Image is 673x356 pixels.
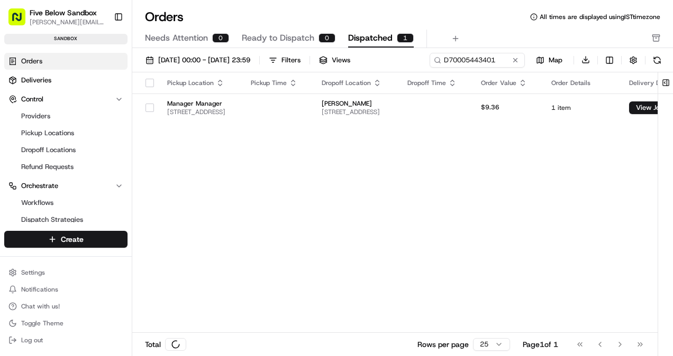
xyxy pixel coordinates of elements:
[21,198,53,208] span: Workflows
[145,338,186,351] div: Total
[212,33,229,43] div: 0
[75,178,128,186] a: Powered byPylon
[17,212,115,227] a: Dispatch Strategies
[21,181,58,191] span: Orchestrate
[21,153,81,163] span: Knowledge Base
[85,148,174,167] a: 💻API Documentation
[17,195,115,210] a: Workflows
[21,57,42,66] span: Orders
[11,42,193,59] p: Welcome 👋
[4,299,128,314] button: Chat with us!
[4,231,128,248] button: Create
[11,10,32,31] img: Nash
[4,4,110,30] button: Five Below Sandbox[PERSON_NAME][EMAIL_ADDRESS][DOMAIN_NAME]
[21,319,63,327] span: Toggle Theme
[4,316,128,331] button: Toggle Theme
[4,34,128,44] div: sandbox
[21,336,43,344] span: Log out
[540,13,660,21] span: All times are displayed using IST timezone
[17,126,115,140] a: Pickup Locations
[551,79,612,87] div: Order Details
[21,128,74,138] span: Pickup Locations
[21,268,45,277] span: Settings
[21,215,83,224] span: Dispatch Strategies
[21,95,43,104] span: Control
[6,148,85,167] a: 📗Knowledge Base
[36,111,134,119] div: We're available if you need us!
[21,162,74,172] span: Refund Requests
[141,53,255,68] button: [DATE] 00:00 - [DATE] 23:59
[180,104,193,116] button: Start new chat
[4,265,128,280] button: Settings
[650,53,665,68] button: Refresh
[21,302,60,311] span: Chat with us!
[167,108,234,116] span: [STREET_ADDRESS]
[17,160,115,174] a: Refund Requests
[264,53,305,68] button: Filters
[100,153,170,163] span: API Documentation
[281,55,301,65] div: Filters
[36,100,174,111] div: Start new chat
[319,33,335,43] div: 0
[21,76,51,85] span: Deliveries
[322,79,390,87] div: Dropoff Location
[17,109,115,124] a: Providers
[11,154,19,162] div: 📗
[4,282,128,297] button: Notifications
[145,8,184,25] h1: Orders
[417,339,469,350] p: Rows per page
[158,55,250,65] span: [DATE] 00:00 - [DATE] 23:59
[4,177,128,194] button: Orchestrate
[167,99,234,108] span: Manager Manager
[481,79,534,87] div: Order Value
[4,91,128,108] button: Control
[430,53,525,68] input: Type to search
[314,53,355,68] button: Views
[105,179,128,186] span: Pylon
[348,32,393,44] span: Dispatched
[17,143,115,157] a: Dropoff Locations
[30,7,97,18] button: Five Below Sandbox
[322,99,390,108] span: [PERSON_NAME]
[21,145,76,155] span: Dropoff Locations
[145,32,208,44] span: Needs Attention
[529,54,569,67] button: Map
[167,79,234,87] div: Pickup Location
[523,339,558,350] div: Page 1 of 1
[21,285,58,294] span: Notifications
[332,55,350,65] span: Views
[251,79,305,87] div: Pickup Time
[407,79,464,87] div: Dropoff Time
[481,103,499,111] span: $9.36
[4,72,128,89] a: Deliveries
[242,32,314,44] span: Ready to Dispatch
[549,55,562,65] span: Map
[89,154,98,162] div: 💻
[397,33,414,43] div: 1
[11,100,30,119] img: 1736555255976-a54dd68f-1ca7-489b-9aae-adbdc363a1c4
[4,333,128,348] button: Log out
[61,234,84,245] span: Create
[551,104,612,112] span: 1 item
[30,18,105,26] button: [PERSON_NAME][EMAIL_ADDRESS][DOMAIN_NAME]
[322,108,390,116] span: [STREET_ADDRESS]
[28,68,190,79] input: Got a question? Start typing here...
[4,53,128,70] a: Orders
[21,111,50,121] span: Providers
